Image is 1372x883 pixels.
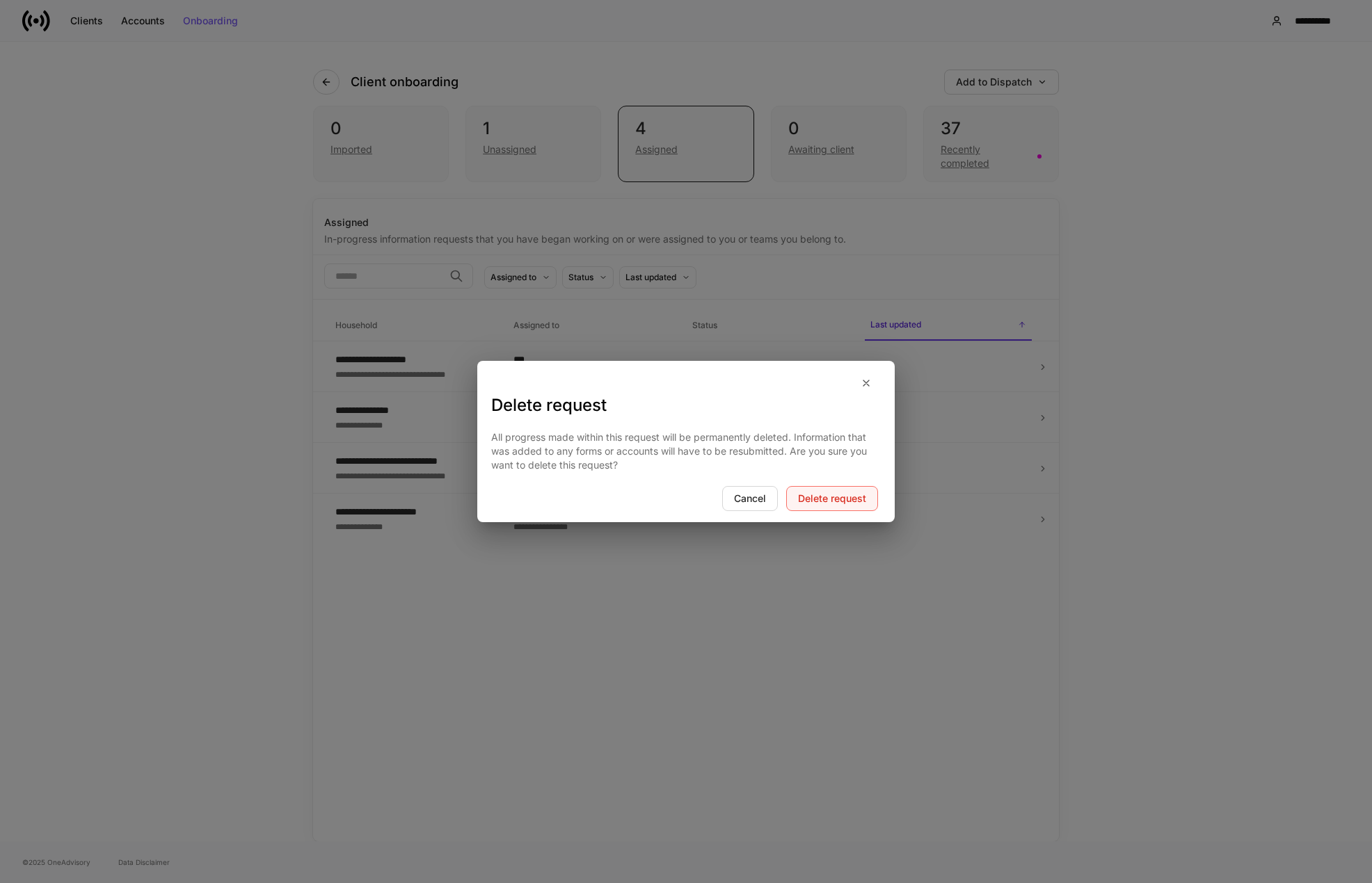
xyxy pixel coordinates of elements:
[491,394,881,416] h3: Delete request
[722,486,778,511] button: Cancel
[734,494,766,503] div: Cancel
[798,494,866,503] div: Delete request
[491,430,881,472] p: All progress made within this request will be permanently deleted. Information that was added to ...
[786,486,878,511] button: Delete request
